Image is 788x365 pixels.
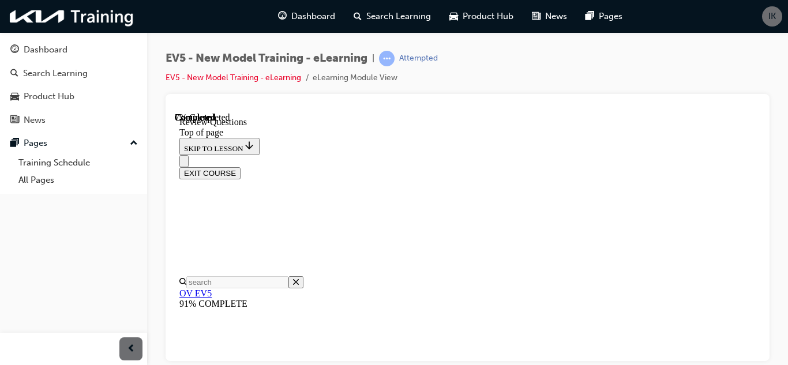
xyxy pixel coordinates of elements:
[10,45,19,55] span: guage-icon
[10,69,18,79] span: search-icon
[269,5,344,28] a: guage-iconDashboard
[5,15,581,25] div: Top of page
[24,137,47,150] div: Pages
[291,10,335,23] span: Dashboard
[399,53,438,64] div: Attempted
[5,86,142,107] a: Product Hub
[523,5,576,28] a: news-iconNews
[24,114,46,127] div: News
[768,10,776,23] span: IK
[5,37,142,133] button: DashboardSearch LearningProduct HubNews
[14,171,142,189] a: All Pages
[5,25,85,43] button: SKIP TO LESSON
[127,342,136,356] span: prev-icon
[5,133,142,154] button: Pages
[5,55,66,67] button: EXIT COURSE
[6,5,138,28] img: kia-training
[354,9,362,24] span: search-icon
[599,10,622,23] span: Pages
[12,164,114,176] input: Search
[5,39,142,61] a: Dashboard
[372,52,374,65] span: |
[10,138,19,149] span: pages-icon
[576,5,632,28] a: pages-iconPages
[532,9,541,24] span: news-icon
[5,5,581,15] div: Review Questions
[278,9,287,24] span: guage-icon
[114,164,129,176] button: Close search menu
[166,52,367,65] span: EV5 - New Model Training - eLearning
[23,67,88,80] div: Search Learning
[14,154,142,172] a: Training Schedule
[10,115,19,126] span: news-icon
[586,9,594,24] span: pages-icon
[545,10,567,23] span: News
[24,43,67,57] div: Dashboard
[449,9,458,24] span: car-icon
[166,73,301,82] a: EV5 - New Model Training - eLearning
[313,72,397,85] li: eLearning Module View
[130,136,138,151] span: up-icon
[24,90,74,103] div: Product Hub
[5,176,37,186] a: OV EV5
[5,186,581,197] div: 91% COMPLETE
[344,5,440,28] a: search-iconSearch Learning
[366,10,431,23] span: Search Learning
[5,43,14,55] button: Close navigation menu
[5,63,142,84] a: Search Learning
[379,51,395,66] span: learningRecordVerb_ATTEMPT-icon
[9,32,80,40] span: SKIP TO LESSON
[440,5,523,28] a: car-iconProduct Hub
[10,92,19,102] span: car-icon
[463,10,513,23] span: Product Hub
[762,6,782,27] button: IK
[5,110,142,131] a: News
